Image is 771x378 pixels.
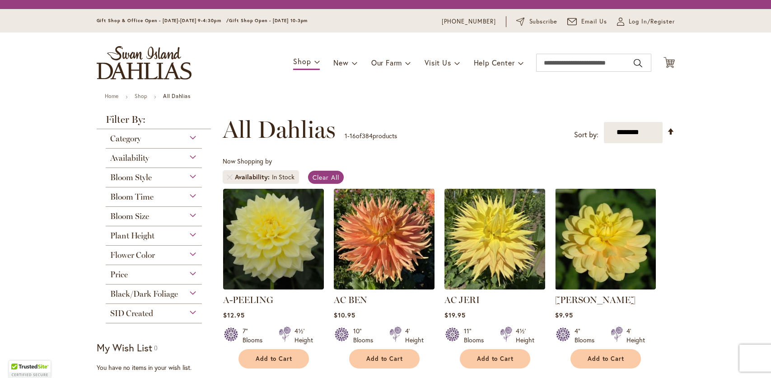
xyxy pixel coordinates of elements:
img: A-Peeling [223,189,324,289]
div: 4' Height [405,327,424,345]
strong: Filter By: [97,115,211,129]
div: TrustedSite Certified [9,361,51,378]
a: store logo [97,46,192,79]
div: 4½' Height [294,327,313,345]
span: Flower Color [110,250,155,260]
div: 7" Blooms [243,327,268,345]
img: AC BEN [334,189,435,289]
a: Clear All [308,171,344,184]
a: AC BEN [334,283,435,291]
label: Sort by: [574,126,598,143]
a: Home [105,93,119,99]
span: Log In/Register [629,17,675,26]
span: Bloom Time [110,192,154,202]
a: AC Jeri [444,283,545,291]
span: Help Center [474,58,515,67]
a: Log In/Register [617,17,675,26]
span: Category [110,134,141,144]
div: 4½' Height [516,327,534,345]
span: 1 [345,131,347,140]
span: Bloom Style [110,173,152,182]
img: AC Jeri [444,189,545,289]
button: Add to Cart [349,349,420,369]
div: 11" Blooms [464,327,489,345]
span: Add to Cart [256,355,293,363]
span: Email Us [581,17,607,26]
span: Clear All [313,173,339,182]
p: - of products [345,129,397,143]
span: $19.95 [444,311,466,319]
span: Our Farm [371,58,402,67]
span: $9.95 [555,311,573,319]
a: Email Us [567,17,607,26]
a: A-PEELING [223,294,273,305]
a: Subscribe [516,17,557,26]
a: Remove Availability In Stock [227,174,233,180]
span: Gift Shop Open - [DATE] 10-3pm [229,18,308,23]
a: [PHONE_NUMBER] [442,17,496,26]
div: 10" Blooms [353,327,378,345]
button: Search [634,56,642,70]
span: Gift Shop & Office Open - [DATE]-[DATE] 9-4:30pm / [97,18,229,23]
span: Bloom Size [110,211,149,221]
a: AC JERI [444,294,480,305]
span: 384 [362,131,373,140]
span: Add to Cart [366,355,403,363]
span: Availability [235,173,272,182]
span: Price [110,270,128,280]
div: 4" Blooms [575,327,600,345]
span: Plant Height [110,231,154,241]
span: 16 [350,131,356,140]
span: Now Shopping by [223,157,272,165]
span: Subscribe [529,17,558,26]
span: Add to Cart [477,355,514,363]
span: Add to Cart [588,355,625,363]
a: A-Peeling [223,283,324,291]
div: You have no items in your wish list. [97,363,217,372]
strong: My Wish List [97,341,152,354]
span: New [333,58,348,67]
strong: All Dahlias [163,93,191,99]
div: In Stock [272,173,294,182]
span: SID Created [110,308,153,318]
span: $12.95 [223,311,245,319]
span: All Dahlias [223,116,336,143]
button: Add to Cart [238,349,309,369]
span: $10.95 [334,311,355,319]
div: 4' Height [626,327,645,345]
span: Visit Us [425,58,451,67]
button: Add to Cart [570,349,641,369]
a: Shop [135,93,147,99]
span: Shop [293,56,311,66]
a: [PERSON_NAME] [555,294,635,305]
img: AHOY MATEY [555,189,656,289]
a: AHOY MATEY [555,283,656,291]
span: Black/Dark Foliage [110,289,178,299]
button: Add to Cart [460,349,530,369]
a: AC BEN [334,294,367,305]
span: Availability [110,153,149,163]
